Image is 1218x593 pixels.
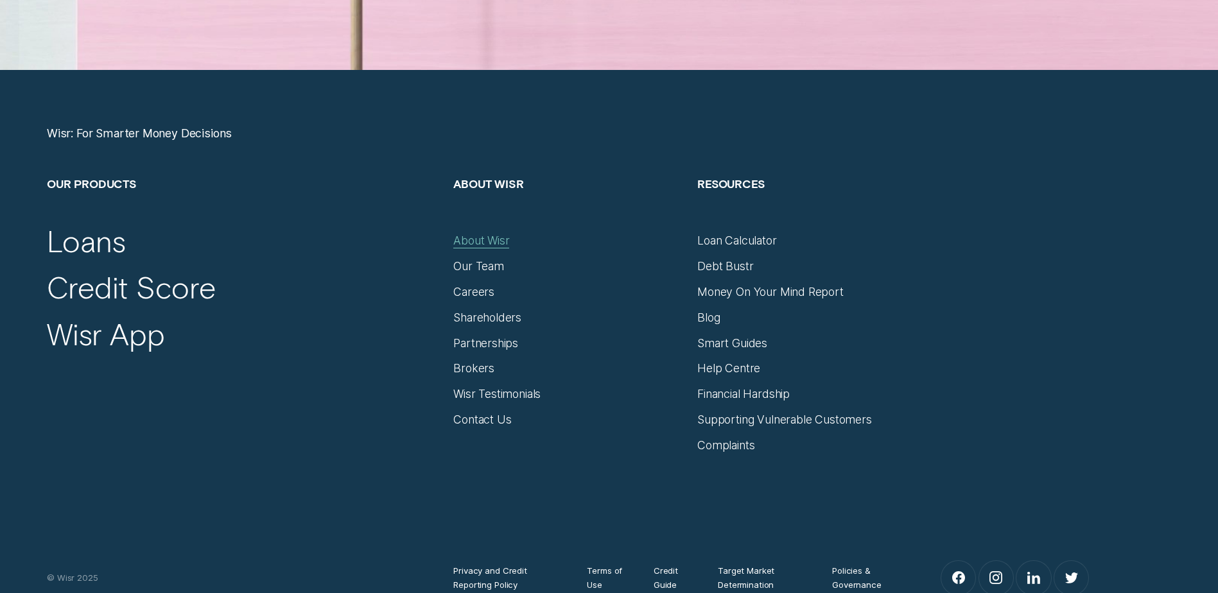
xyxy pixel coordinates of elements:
[697,438,754,452] a: Complaints
[453,413,511,427] a: Contact Us
[453,563,561,592] a: Privacy and Credit Reporting Policy
[453,234,509,248] a: About Wisr
[654,563,692,592] a: Credit Guide
[697,311,720,325] a: Blog
[697,387,790,401] a: Financial Hardship
[718,563,806,592] a: Target Market Determination
[697,285,844,299] a: Money On Your Mind Report
[47,126,232,141] a: Wisr: For Smarter Money Decisions
[47,315,165,352] a: Wisr App
[453,361,494,375] a: Brokers
[697,361,760,375] a: Help Centre
[697,234,776,248] a: Loan Calculator
[453,311,521,325] a: Shareholders
[40,571,446,585] div: © Wisr 2025
[453,387,541,401] a: Wisr Testimonials
[832,563,901,592] a: Policies & Governance
[47,268,216,305] a: Credit Score
[587,563,628,592] a: Terms of Use
[47,176,439,234] h2: Our Products
[453,336,518,350] a: Partnerships
[453,176,683,234] h2: About Wisr
[697,176,927,234] h2: Resources
[697,336,767,350] a: Smart Guides
[47,222,125,259] a: Loans
[453,259,504,273] a: Our Team
[453,285,494,299] a: Careers
[697,259,753,273] a: Debt Bustr
[697,413,872,427] a: Supporting Vulnerable Customers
